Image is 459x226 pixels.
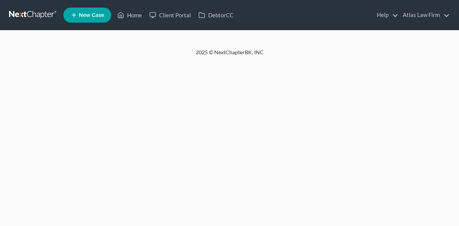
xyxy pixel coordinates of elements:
a: DebtorCC [195,8,237,22]
a: Atlas Law Firm [399,8,450,22]
a: Client Portal [146,8,195,22]
new-legal-case-button: New Case [63,8,111,23]
div: 2025 © NextChapterBK, INC [15,49,445,62]
a: Help [373,8,398,22]
a: Home [114,8,146,22]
